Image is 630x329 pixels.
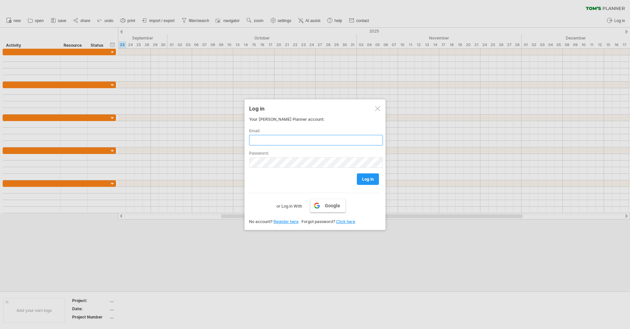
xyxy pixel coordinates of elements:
[336,219,355,224] a: Click here
[301,219,335,224] span: Forgot password?
[249,128,381,133] label: Email:
[249,219,272,224] span: No account?
[249,117,381,122] div: Your [PERSON_NAME] Planner account:
[357,173,379,185] a: log in
[249,102,381,114] div: Log in
[310,199,346,213] a: Google
[325,203,340,208] span: Google
[276,199,302,210] label: or Log in With
[362,177,374,182] span: log in
[249,151,381,156] label: Password:
[273,219,299,224] a: Register here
